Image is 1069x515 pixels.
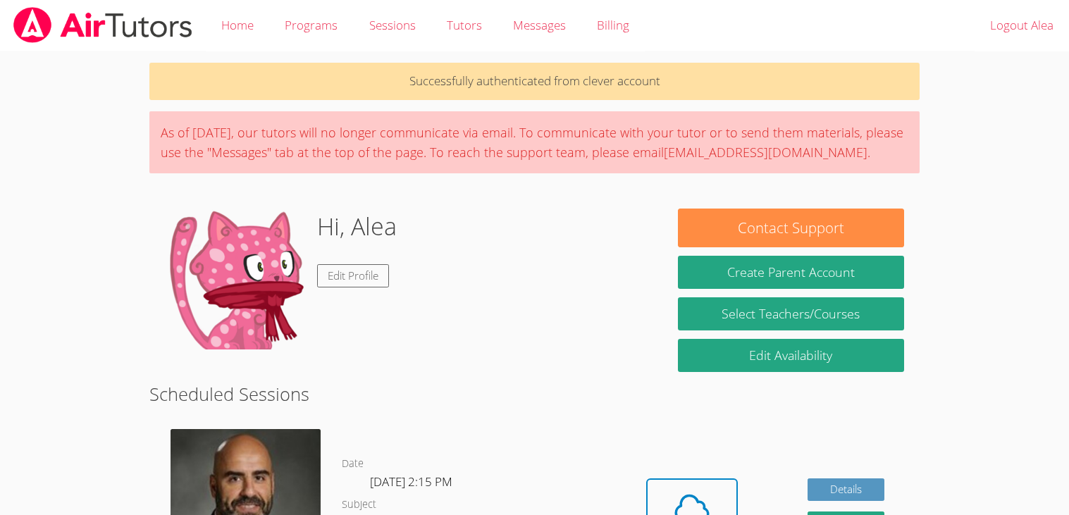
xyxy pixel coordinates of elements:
h1: Hi, Alea [317,209,397,244]
img: airtutors_banner-c4298cdbf04f3fff15de1276eac7730deb9818008684d7c2e4769d2f7ddbe033.png [12,7,194,43]
h2: Scheduled Sessions [149,380,919,407]
p: Successfully authenticated from clever account [149,63,919,100]
span: Messages [513,17,566,33]
dt: Date [342,455,364,473]
span: [DATE] 2:15 PM [370,473,452,490]
a: Edit Profile [317,264,389,287]
div: As of [DATE], our tutors will no longer communicate via email. To communicate with your tutor or ... [149,111,919,173]
button: Contact Support [678,209,903,247]
a: Edit Availability [678,339,903,372]
a: Details [808,478,885,502]
a: Select Teachers/Courses [678,297,903,330]
img: default.png [165,209,306,349]
button: Create Parent Account [678,256,903,289]
dt: Subject [342,496,376,514]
